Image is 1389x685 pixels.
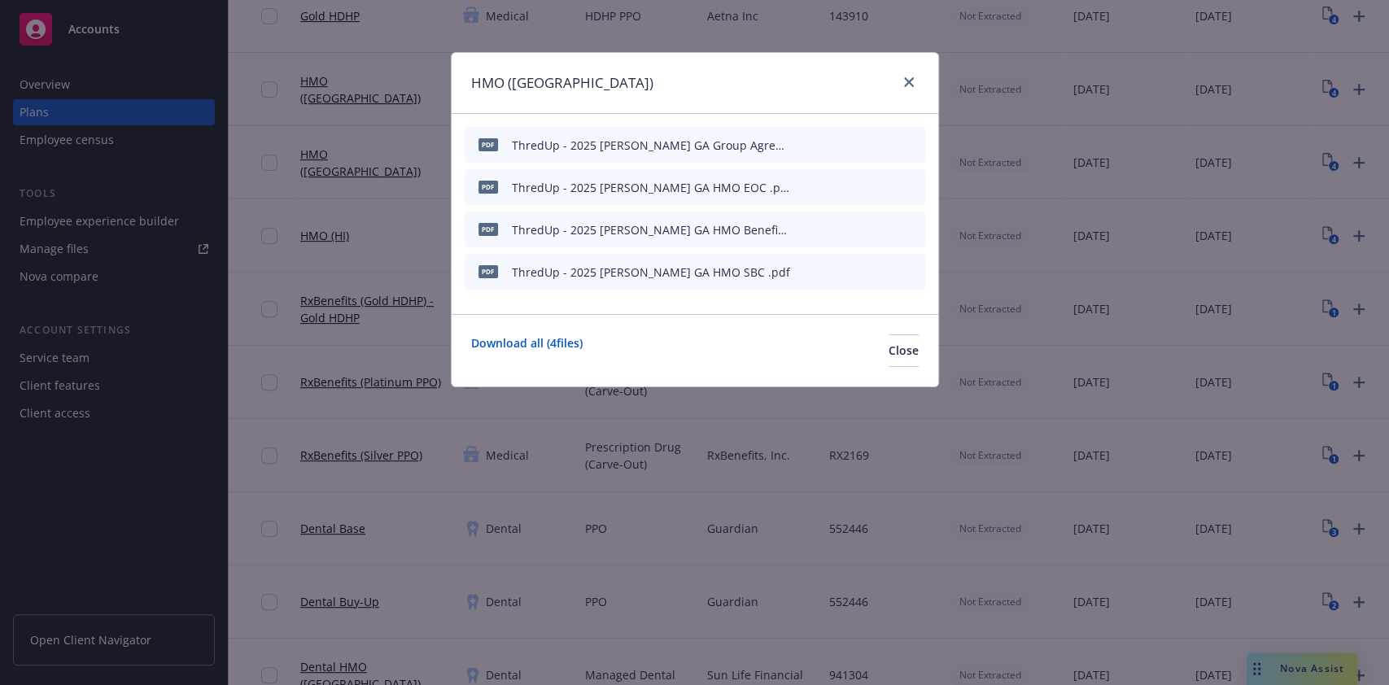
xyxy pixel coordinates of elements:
button: download file [852,176,865,199]
span: Close [889,342,919,358]
div: ThredUp - 2025 [PERSON_NAME] GA HMO Benefit Summary .pdf [512,221,790,238]
button: start extraction [819,133,839,157]
button: download file [852,218,865,242]
button: preview file [878,133,893,157]
span: pdf [478,223,498,235]
button: archive file [906,218,919,242]
button: download file [852,133,865,157]
button: Close [889,334,919,367]
span: pdf [478,265,498,277]
button: archive file [906,133,919,157]
button: start extraction [819,218,839,242]
button: start extraction [819,176,839,199]
button: download file [852,260,865,284]
span: pdf [478,138,498,151]
div: ThredUp - 2025 [PERSON_NAME] GA Group Agreement Amendment .pdf [512,137,790,154]
div: ThredUp - 2025 [PERSON_NAME] GA HMO EOC .pdf [512,179,790,196]
h1: HMO ([GEOGRAPHIC_DATA]) [471,72,653,94]
button: archive file [906,176,919,199]
button: preview file [878,260,893,284]
a: Download all ( 4 files) [471,334,583,367]
span: pdf [478,181,498,193]
a: close [899,72,919,92]
button: preview file [878,218,893,242]
button: archive file [906,260,919,284]
div: ThredUp - 2025 [PERSON_NAME] GA HMO SBC .pdf [512,264,790,281]
button: start extraction [819,260,839,284]
button: preview file [878,176,893,199]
